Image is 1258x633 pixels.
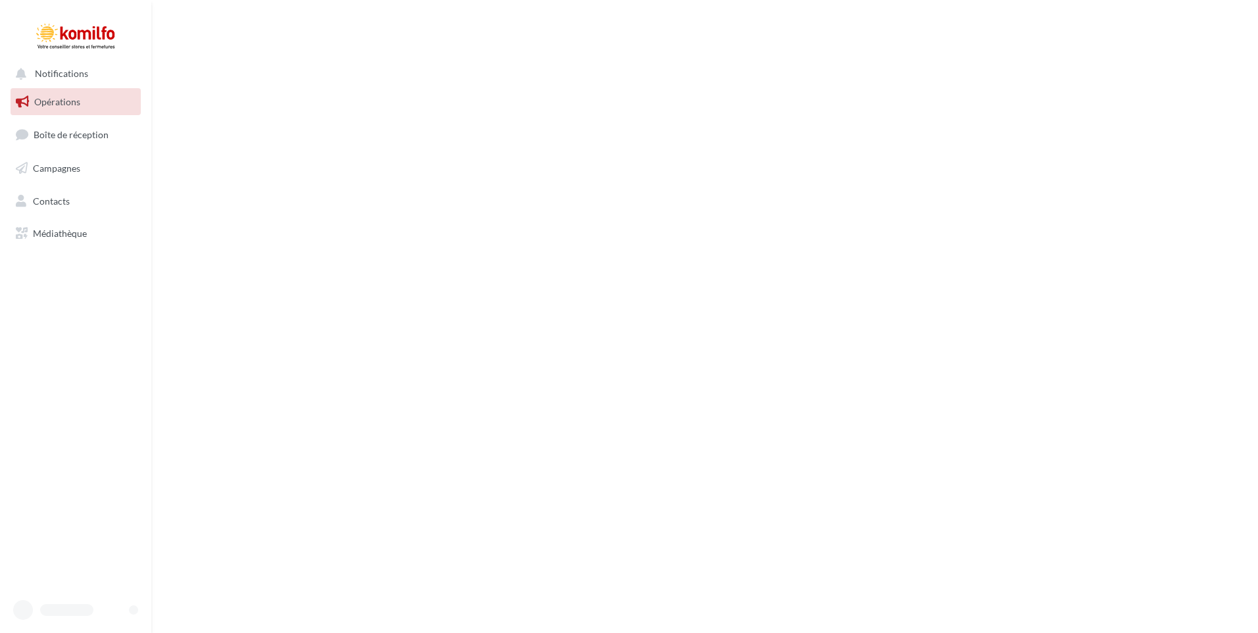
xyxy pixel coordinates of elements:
[34,129,109,140] span: Boîte de réception
[8,220,143,247] a: Médiathèque
[33,195,70,206] span: Contacts
[33,228,87,239] span: Médiathèque
[33,163,80,174] span: Campagnes
[8,120,143,149] a: Boîte de réception
[35,68,88,80] span: Notifications
[8,188,143,215] a: Contacts
[34,96,80,107] span: Opérations
[8,88,143,116] a: Opérations
[8,155,143,182] a: Campagnes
